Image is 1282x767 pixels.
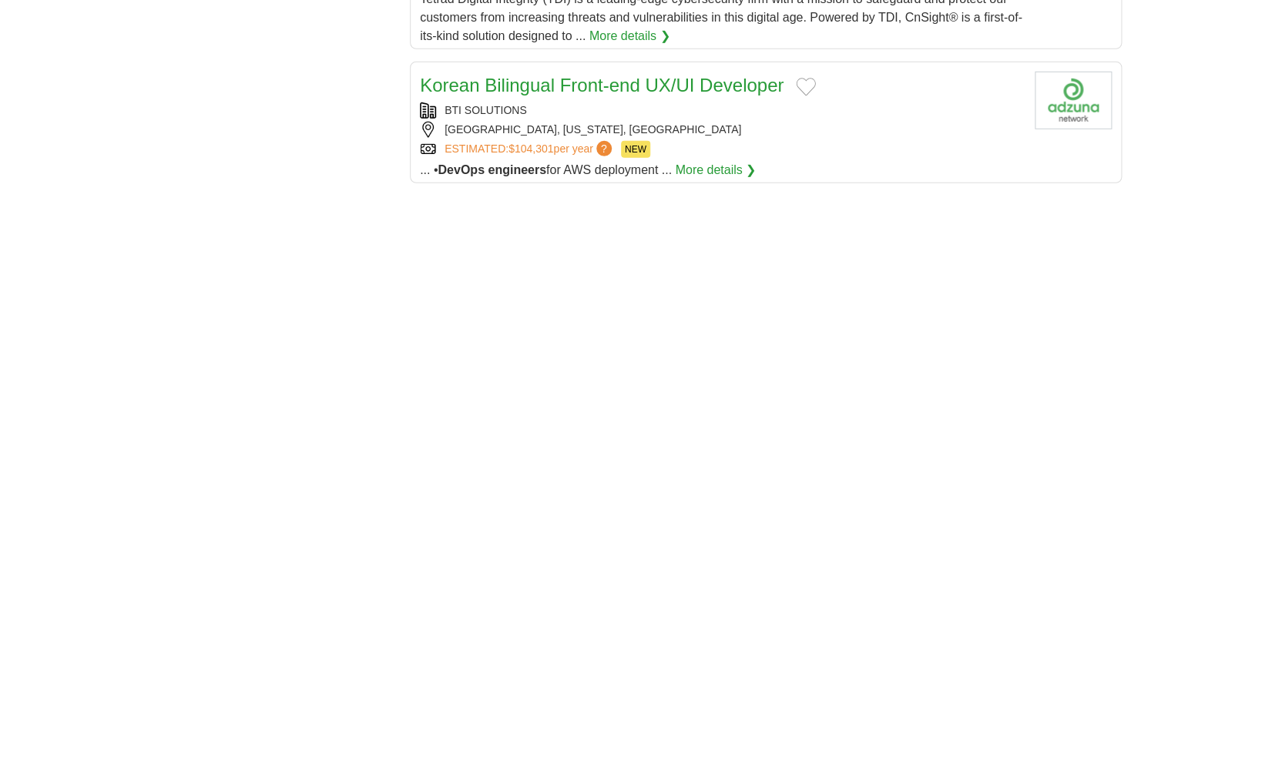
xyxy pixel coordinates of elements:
span: $104,301 [508,142,553,155]
div: BTI SOLUTIONS [420,102,1022,119]
span: ? [596,141,612,156]
a: More details ❯ [589,27,670,45]
a: Korean Bilingual Front-end UX/UI Developer [420,75,784,95]
button: Add to favorite jobs [796,78,816,96]
strong: engineers [488,163,546,176]
div: [GEOGRAPHIC_DATA], [US_STATE], [GEOGRAPHIC_DATA] [420,122,1022,138]
a: More details ❯ [675,161,756,179]
span: ... • for AWS deployment ... [420,163,672,176]
span: NEW [621,141,650,158]
a: ESTIMATED:$104,301per year? [445,141,615,158]
strong: DevOps [438,163,484,176]
img: Company logo [1035,72,1112,129]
